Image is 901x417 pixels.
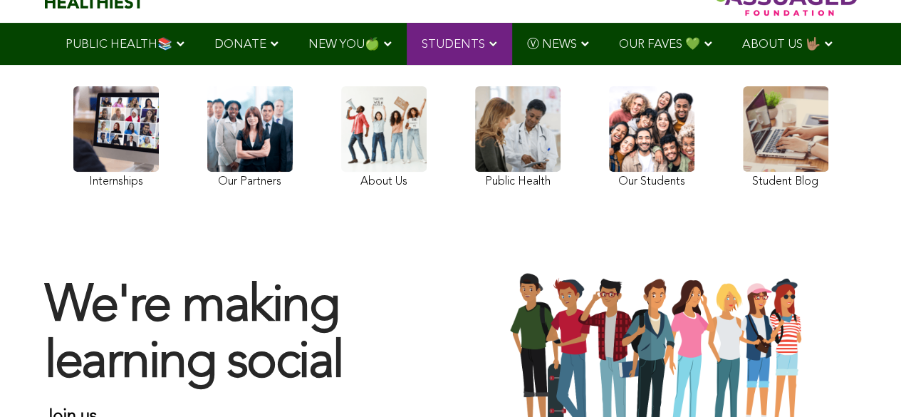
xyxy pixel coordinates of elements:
span: STUDENTS [422,38,485,51]
span: DONATE [214,38,266,51]
span: Ⓥ NEWS [527,38,577,51]
iframe: Chat Widget [830,349,901,417]
span: NEW YOU🍏 [308,38,380,51]
span: PUBLIC HEALTH📚 [66,38,172,51]
span: OUR FAVES 💚 [619,38,700,51]
h1: We're making learning social [45,279,437,392]
span: ABOUT US 🤟🏽 [742,38,821,51]
div: Navigation Menu [45,23,857,65]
